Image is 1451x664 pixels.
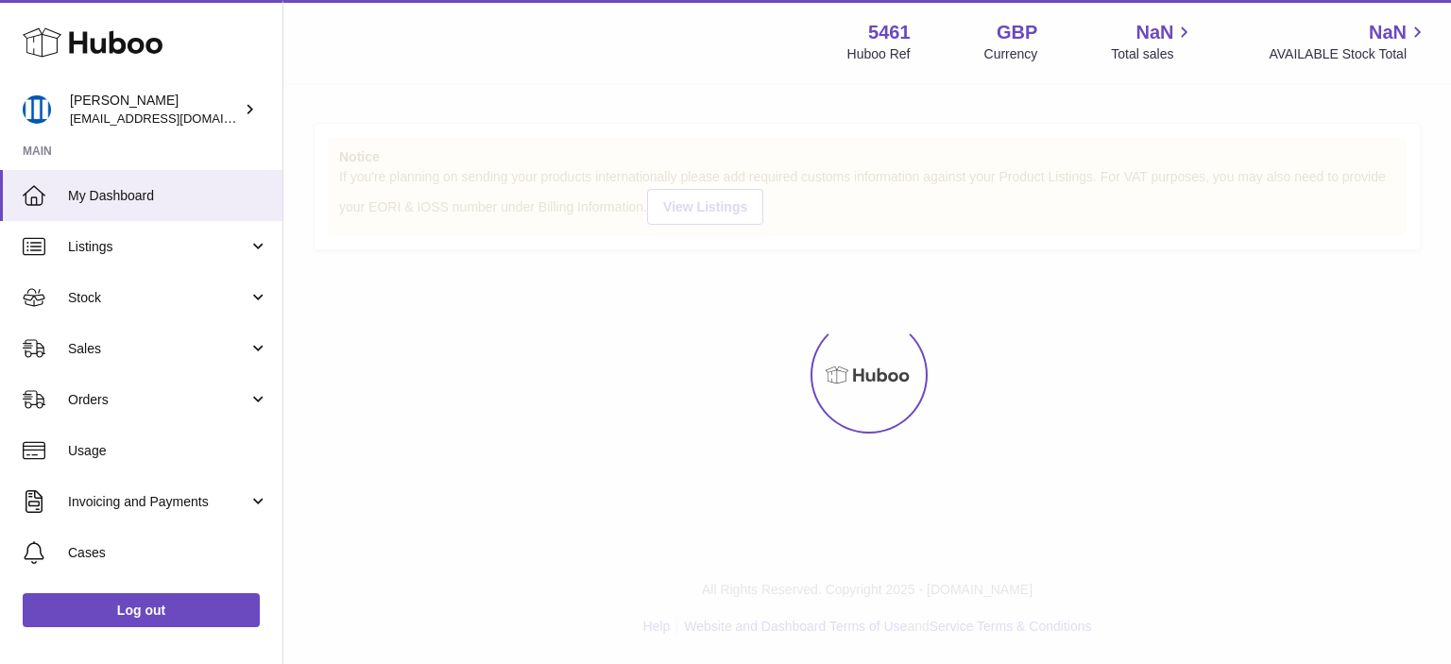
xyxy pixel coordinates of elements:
[23,593,260,627] a: Log out
[68,238,248,256] span: Listings
[868,20,911,45] strong: 5461
[68,442,268,460] span: Usage
[70,111,278,126] span: [EMAIL_ADDRESS][DOMAIN_NAME]
[68,391,248,409] span: Orders
[70,92,240,128] div: [PERSON_NAME]
[1269,20,1428,63] a: NaN AVAILABLE Stock Total
[997,20,1037,45] strong: GBP
[847,45,911,63] div: Huboo Ref
[1135,20,1173,45] span: NaN
[68,187,268,205] span: My Dashboard
[68,289,248,307] span: Stock
[68,544,268,562] span: Cases
[23,95,51,124] img: oksana@monimoto.com
[1369,20,1407,45] span: NaN
[984,45,1038,63] div: Currency
[1111,20,1195,63] a: NaN Total sales
[68,340,248,358] span: Sales
[1111,45,1195,63] span: Total sales
[1269,45,1428,63] span: AVAILABLE Stock Total
[68,493,248,511] span: Invoicing and Payments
